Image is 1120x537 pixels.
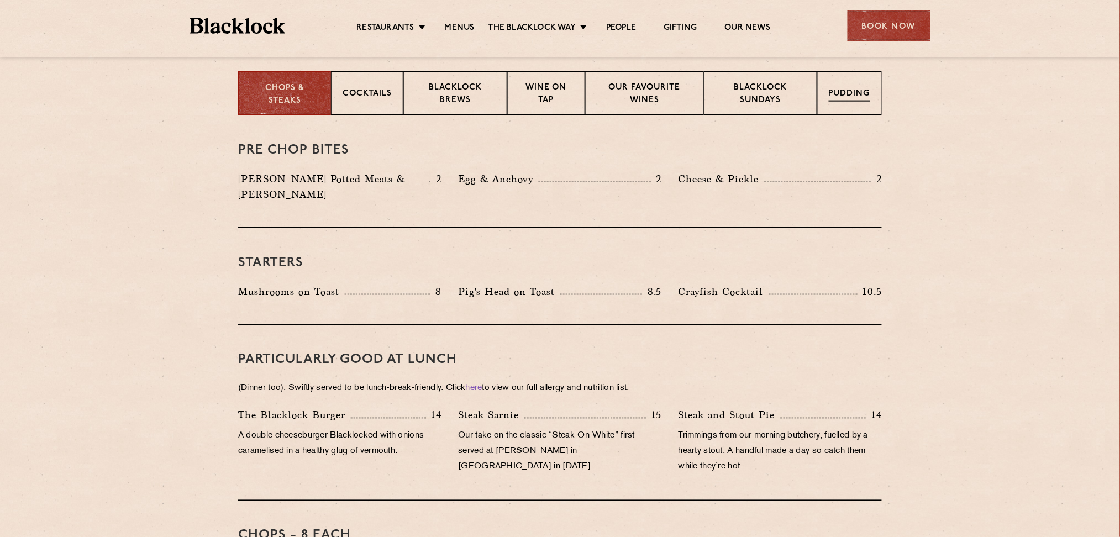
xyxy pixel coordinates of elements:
[238,256,882,270] h3: Starters
[250,82,319,107] p: Chops & Steaks
[679,171,765,187] p: Cheese & Pickle
[679,429,882,475] p: Trimmings from our morning butchery, fuelled by a hearty stout. A handful made a day so catch the...
[651,172,662,186] p: 2
[458,408,524,423] p: Steak Sarnie
[238,353,882,367] h3: PARTICULARLY GOOD AT LUNCH
[238,381,882,397] p: (Dinner too). Swiftly served to be lunch-break-friendly. Click to view our full allergy and nutri...
[716,82,806,108] p: Blacklock Sundays
[829,88,870,102] p: Pudding
[238,284,345,299] p: Mushrooms on Toast
[458,429,661,475] p: Our take on the classic “Steak-On-White” first served at [PERSON_NAME] in [GEOGRAPHIC_DATA] in [D...
[430,172,441,186] p: 2
[871,172,882,186] p: 2
[866,408,882,423] p: 14
[848,10,930,41] div: Book Now
[238,429,441,460] p: A double cheeseburger Blacklocked with onions caramelised in a healthy glug of vermouth.
[426,408,442,423] p: 14
[519,82,573,108] p: Wine on Tap
[445,23,475,35] a: Menus
[664,23,697,35] a: Gifting
[458,171,539,187] p: Egg & Anchovy
[238,408,351,423] p: The Blacklock Burger
[679,284,769,299] p: Crayfish Cocktail
[858,285,882,299] p: 10.5
[466,385,482,393] a: here
[238,143,882,157] h3: Pre Chop Bites
[190,18,286,34] img: BL_Textured_Logo-footer-cropped.svg
[238,171,429,202] p: [PERSON_NAME] Potted Meats & [PERSON_NAME]
[458,284,560,299] p: Pig's Head on Toast
[606,23,636,35] a: People
[646,408,662,423] p: 15
[415,82,496,108] p: Blacklock Brews
[430,285,441,299] p: 8
[725,23,771,35] a: Our News
[357,23,414,35] a: Restaurants
[488,23,576,35] a: The Blacklock Way
[679,408,781,423] p: Steak and Stout Pie
[642,285,662,299] p: 8.5
[597,82,693,108] p: Our favourite wines
[343,88,392,102] p: Cocktails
